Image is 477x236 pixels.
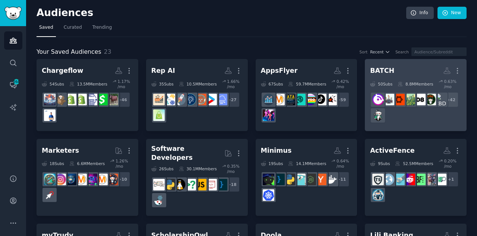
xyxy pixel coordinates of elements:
[195,179,206,190] img: javascript
[261,146,292,155] div: Minimus
[224,177,240,192] div: + 18
[224,92,240,108] div: + 27
[370,49,383,55] span: Recent
[4,7,22,20] img: GummySearch logo
[44,109,56,121] img: AmazonSellerTipsUSA
[325,174,337,185] img: docker
[44,189,56,201] img: PPC
[151,164,174,174] div: 26 Sub s
[216,94,227,105] img: SaaS
[337,79,352,89] div: 0.42 % /mo
[44,174,56,185] img: Affiliatemarketing
[443,171,459,187] div: + 1
[65,174,76,185] img: digital_marketing
[261,66,298,75] div: AppsFlyer
[13,79,20,84] span: 264
[42,66,83,75] div: Chargeflow
[395,49,409,55] div: Search
[398,79,433,89] div: 8.8M Members
[372,94,384,105] img: CannabisNewsInfo
[273,174,285,185] img: programming
[370,66,394,75] div: BATCH
[96,174,108,185] img: marketing
[411,47,467,56] input: Audience/Subreddit
[107,94,118,105] img: Financialchargeback
[273,94,285,105] img: GoogleAnalytics
[37,7,406,19] h2: Audiences
[37,22,56,37] a: Saved
[104,48,111,55] span: 23
[151,79,174,89] div: 35 Sub s
[304,174,316,185] img: node
[263,94,274,105] img: analytics
[365,59,467,131] a: BATCH50Subs8.8MMembers0.63% /mo+42CBDhempBudsCBDDelta8SuperStorethcediblereviewsdelta8cartsDelta8...
[115,171,130,187] div: + 10
[42,158,64,169] div: 18 Sub s
[153,109,165,121] img: Shopify_Success
[153,94,165,105] img: salestechniques
[54,174,66,185] img: InstagramMarketing
[205,94,217,105] img: startup
[261,79,283,89] div: 67 Sub s
[360,49,368,55] div: Sort
[69,79,107,89] div: 13.5M Members
[146,59,248,131] a: Rep AI35Subs10.5MMembers1.66% /mo+27SaaSstartupEntrepreneurRideAlongEntrepreneurshipstartupsSales...
[263,109,274,121] img: AnalyticsAutomation
[370,158,390,169] div: 9 Sub s
[424,94,436,105] img: CBD
[37,47,101,57] span: Your Saved Audiences
[54,94,66,105] img: dropship
[39,24,53,31] span: Saved
[370,49,390,55] button: Recent
[4,76,22,94] a: 264
[227,164,242,174] div: 0.35 % /mo
[116,158,133,169] div: 1.26 % /mo
[65,94,76,105] img: DropshippingST
[107,174,118,185] img: socialmedia
[256,59,357,131] a: AppsFlyer67Subs59.7MMembers0.42% /mo+59TikTokAdsTikTokMarketingwoocommerceBusinessAnalyticsLearnD...
[179,164,217,174] div: 30.1M Members
[315,174,326,185] img: ycombinator
[179,79,217,89] div: 10.5M Members
[294,94,306,105] img: BusinessAnalytics
[153,195,165,206] img: reactjs
[437,7,467,19] a: New
[370,146,414,155] div: ActiveFence
[195,94,206,105] img: EntrepreneurRideAlong
[151,66,175,75] div: Rep AI
[337,158,352,169] div: 0.64 % /mo
[294,174,306,185] img: golang
[334,171,350,187] div: + 11
[118,79,133,89] div: 1.17 % /mo
[174,179,186,190] img: linux
[443,92,459,108] div: + 42
[284,94,295,105] img: LearnDataAnalytics
[404,94,415,105] img: thcediblereviews
[424,174,436,185] img: generativeAI
[263,189,274,201] img: kubernetes
[444,79,461,89] div: 0.63 % /mo
[315,94,326,105] img: TikTokMarketing
[69,158,105,169] div: 6.6M Members
[227,79,242,89] div: 1.66 % /mo
[216,179,227,190] img: programming
[414,174,426,185] img: battlefield2042
[365,139,467,216] a: ActiveFence9Subs52.5MMembers0.20% /mo+1jobboardsearchgenerativeAIbattlefield2042cybersecuritytech...
[92,24,112,31] span: Trending
[372,189,384,201] img: trustandsafetypros
[42,146,79,155] div: Marketers
[404,174,415,185] img: cybersecurity
[435,174,446,185] img: jobboardsearch
[184,94,196,105] img: Entrepreneurship
[64,24,82,31] span: Curated
[414,94,426,105] img: Delta8SuperStore
[61,22,85,37] a: Curated
[304,94,316,105] img: woocommerce
[174,94,186,105] img: startups
[393,174,405,185] img: technology
[115,92,130,108] div: + 46
[395,158,433,169] div: 52.5M Members
[184,179,196,190] img: cscareerquestions
[288,158,326,169] div: 14.1M Members
[288,79,326,89] div: 59.7M Members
